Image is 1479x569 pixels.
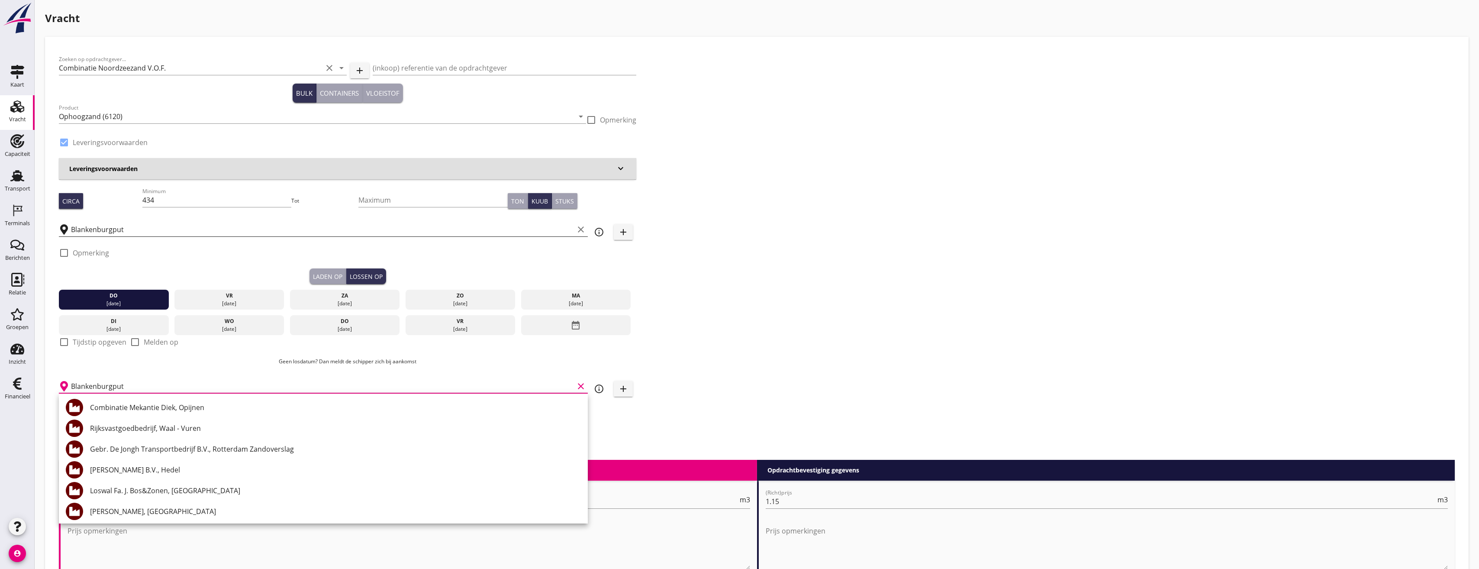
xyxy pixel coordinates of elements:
[90,465,581,475] div: [PERSON_NAME] B.V., Hedel
[9,545,26,562] i: account_circle
[292,317,398,325] div: do
[523,292,628,300] div: ma
[291,197,358,205] div: Tot
[407,300,513,307] div: [DATE]
[9,116,26,122] div: Vracht
[59,193,83,209] button: Circa
[90,485,581,496] div: Loswal Fa. J. Bos&Zonen, [GEOGRAPHIC_DATA]
[576,381,586,391] i: clear
[618,227,628,237] i: add
[6,324,29,330] div: Groepen
[59,110,574,123] input: Product
[552,193,577,209] button: Stuks
[71,223,574,236] input: Laadplaats
[576,224,586,235] i: clear
[366,88,400,98] div: Vloeistof
[336,63,347,73] i: arrow_drop_down
[292,325,398,333] div: [DATE]
[350,272,383,281] div: Lossen op
[346,268,386,284] button: Lossen op
[293,84,316,103] button: Bulk
[600,116,636,124] label: Opmerking
[73,138,148,147] label: Leveringsvoorwaarden
[73,249,109,257] label: Opmerking
[144,338,178,346] label: Melden op
[5,394,30,399] div: Financieel
[407,325,513,333] div: [DATE]
[296,88,313,98] div: Bulk
[10,82,24,87] div: Kaart
[532,197,548,206] div: Kuub
[324,63,335,73] i: clear
[177,300,282,307] div: [DATE]
[523,300,628,307] div: [DATE]
[59,358,636,365] p: Geen losdatum? Dan meldt de schipper zich bij aankomst
[292,300,398,307] div: [DATE]
[177,317,282,325] div: wo
[320,88,359,98] div: Containers
[61,317,167,325] div: di
[45,10,1469,26] h1: Vracht
[1437,496,1448,503] span: m3
[2,2,33,34] img: logo-small.a267ee39.svg
[358,193,508,207] input: Maximum
[528,193,552,209] button: Kuub
[9,290,26,295] div: Relatie
[59,61,322,75] input: Zoeken op opdrachtgever...
[61,300,167,307] div: [DATE]
[511,197,524,206] div: Ton
[90,423,581,433] div: Rijksvastgoedbedrijf, Waal - Vuren
[740,496,750,503] span: m3
[177,325,282,333] div: [DATE]
[313,272,342,281] div: Laden op
[766,495,1436,508] input: (Richt)prijs
[9,359,26,365] div: Inzicht
[73,338,126,346] label: Tijdstip opgeven
[508,193,528,209] button: Ton
[90,444,581,454] div: Gebr. De Jongh Transportbedrijf B.V., Rotterdam Zandoverslag
[309,268,346,284] button: Laden op
[570,317,581,333] i: date_range
[407,292,513,300] div: zo
[363,84,403,103] button: Vloeistof
[5,151,30,157] div: Capaciteit
[142,193,292,207] input: Minimum
[69,164,615,173] h3: Leveringsvoorwaarden
[5,255,30,261] div: Berichten
[62,197,80,206] div: Circa
[354,65,365,76] i: add
[61,292,167,300] div: do
[61,325,167,333] div: [DATE]
[594,384,604,394] i: info_outline
[555,197,574,206] div: Stuks
[177,292,282,300] div: vr
[615,163,626,174] i: keyboard_arrow_down
[373,61,636,75] input: (inkoop) referentie van de opdrachtgever
[618,384,628,394] i: add
[292,292,398,300] div: za
[90,506,581,517] div: [PERSON_NAME], [GEOGRAPHIC_DATA]
[90,402,581,413] div: Combinatie Mekantie Diek, Opijnen
[407,317,513,325] div: vr
[576,111,586,122] i: arrow_drop_down
[5,186,30,191] div: Transport
[594,227,604,237] i: info_outline
[316,84,363,103] button: Containers
[5,220,30,226] div: Terminals
[71,379,574,393] input: Losplaats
